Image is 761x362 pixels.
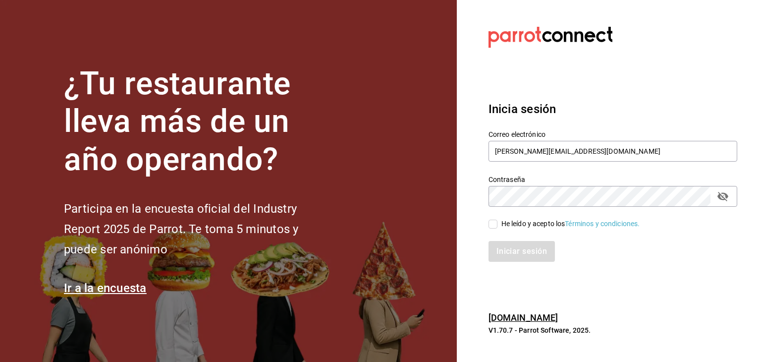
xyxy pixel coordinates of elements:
input: Ingresa tu correo electrónico [489,141,737,162]
button: passwordField [714,188,731,205]
div: He leído y acepto los [501,219,640,229]
h1: ¿Tu restaurante lleva más de un año operando? [64,65,331,179]
h3: Inicia sesión [489,100,737,118]
label: Contraseña [489,176,737,182]
a: Términos y condiciones. [565,220,640,228]
label: Correo electrónico [489,130,737,137]
p: V1.70.7 - Parrot Software, 2025. [489,325,737,335]
a: [DOMAIN_NAME] [489,312,558,323]
h2: Participa en la encuesta oficial del Industry Report 2025 de Parrot. Te toma 5 minutos y puede se... [64,199,331,259]
a: Ir a la encuesta [64,281,147,295]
